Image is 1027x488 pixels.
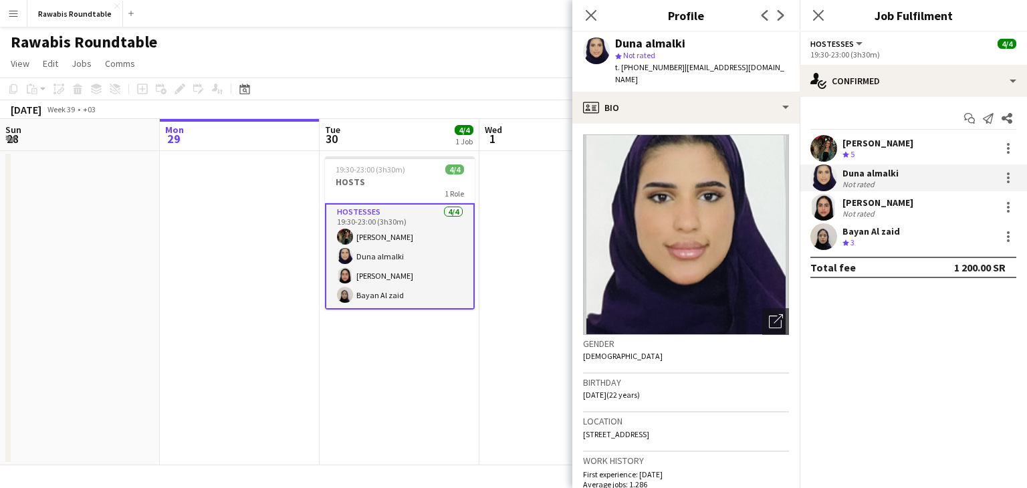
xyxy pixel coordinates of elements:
span: 4/4 [445,164,464,174]
span: Comms [105,57,135,70]
span: 4/4 [998,39,1016,49]
span: 30 [323,131,340,146]
span: 1 [483,131,502,146]
app-job-card: 19:30-23:00 (3h30m)4/4HOSTS1 RoleHOSTESSES4/419:30-23:00 (3h30m)[PERSON_NAME]Duna almalki[PERSON_... [325,156,475,310]
div: Open photos pop-in [762,308,789,335]
div: [DATE] [11,103,41,116]
a: Edit [37,55,64,72]
span: 5 [850,149,854,159]
span: Week 39 [44,104,78,114]
div: Not rated [842,179,877,189]
span: 28 [3,131,21,146]
button: HOSTESSES [810,39,865,49]
h3: Gender [583,338,789,350]
a: View [5,55,35,72]
app-card-role: HOSTESSES4/419:30-23:00 (3h30m)[PERSON_NAME]Duna almalki[PERSON_NAME]Bayan Al zaid [325,203,475,310]
span: Jobs [72,57,92,70]
div: +03 [83,104,96,114]
div: Duna almalki [615,37,685,49]
span: 1 Role [445,189,464,199]
div: Duna almalki [842,167,899,179]
div: Confirmed [800,65,1027,97]
h1: Rawabis Roundtable [11,32,157,52]
span: Tue [325,124,340,136]
div: 19:30-23:00 (3h30m) [810,49,1016,59]
div: Total fee [810,261,856,274]
span: Sun [5,124,21,136]
div: Bayan Al zaid [842,225,900,237]
span: 4/4 [455,125,473,135]
h3: Birthday [583,376,789,388]
span: [STREET_ADDRESS] [583,429,649,439]
span: HOSTESSES [810,39,854,49]
div: Not rated [842,209,877,219]
span: Edit [43,57,58,70]
span: View [11,57,29,70]
button: Rawabis Roundtable [27,1,123,27]
h3: Job Fulfilment [800,7,1027,24]
div: Bio [572,92,800,124]
span: 19:30-23:00 (3h30m) [336,164,405,174]
span: [DEMOGRAPHIC_DATA] [583,351,663,361]
span: | [EMAIL_ADDRESS][DOMAIN_NAME] [615,62,784,84]
span: 3 [850,237,854,247]
h3: Profile [572,7,800,24]
img: Crew avatar or photo [583,134,789,335]
span: 29 [163,131,184,146]
span: t. [PHONE_NUMBER] [615,62,685,72]
h3: Work history [583,455,789,467]
span: Not rated [623,50,655,60]
div: 1 200.00 SR [954,261,1006,274]
p: First experience: [DATE] [583,469,789,479]
h3: Location [583,415,789,427]
div: 1 Job [455,136,473,146]
a: Jobs [66,55,97,72]
span: [DATE] (22 years) [583,390,640,400]
a: Comms [100,55,140,72]
div: [PERSON_NAME] [842,197,913,209]
span: Wed [485,124,502,136]
h3: HOSTS [325,176,475,188]
span: Mon [165,124,184,136]
div: [PERSON_NAME] [842,137,913,149]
